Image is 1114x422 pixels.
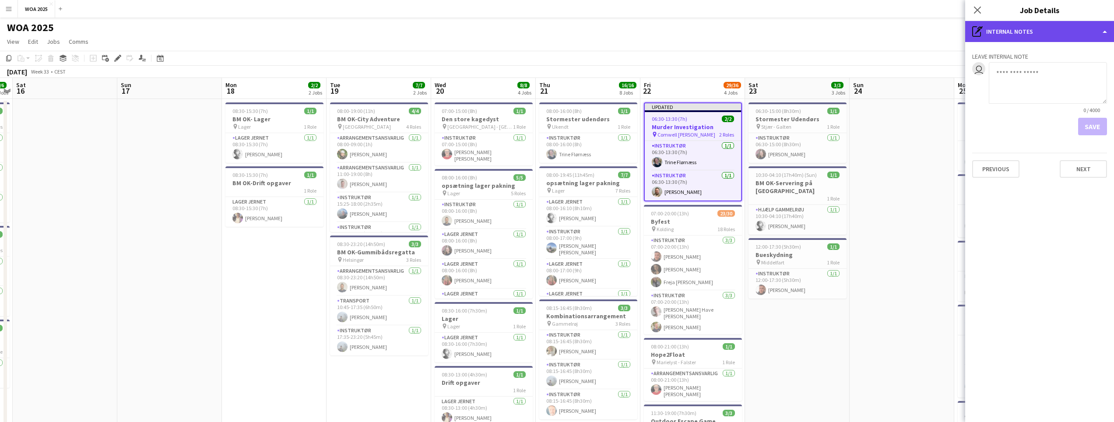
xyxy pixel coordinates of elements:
[756,172,817,178] span: 10:30-04:10 (17h40m) (Sun)
[965,179,1010,186] span: 08:05-15:00 (6h55m)
[965,406,1010,413] span: 13:30-20:00 (6h30m)
[958,141,1056,171] app-card-role: Instruktør1/106:00-18:30 (12h30m)[PERSON_NAME]
[435,302,533,362] div: 08:30-16:00 (7h30m)1/1Lager Lager1 RoleLager Jernet1/108:30-16:00 (7h30m)[PERSON_NAME]
[539,227,637,259] app-card-role: Instruktør1/108:00-17:00 (9h)[PERSON_NAME] [PERSON_NAME]
[413,89,427,96] div: 2 Jobs
[749,251,847,259] h3: Bueskydning
[644,351,742,359] h3: Hope2Float
[65,36,92,47] a: Comms
[749,238,847,299] app-job-card: 12:00-17:30 (5h30m)1/1Bueskydning Middelfart1 RoleInstruktør1/112:00-17:30 (5h30m)[PERSON_NAME]
[723,343,735,350] span: 1/1
[539,197,637,227] app-card-role: Lager Jernet1/108:00-16:10 (8h10m)[PERSON_NAME]
[330,236,428,355] div: 08:30-23:20 (14h50m)3/3BM OK-Gummibådsregatta Helsingør3 RolesArrangementsansvarlig1/108:30-23:20...
[652,116,687,122] span: 06:30-13:30 (7h)
[619,82,636,88] span: 16/16
[657,131,715,138] span: Comwell [PERSON_NAME]
[447,190,460,197] span: Lager
[539,259,637,289] app-card-role: Lager Jernet1/108:00-17:00 (9h)[PERSON_NAME]
[615,320,630,327] span: 3 Roles
[651,410,696,416] span: 11:30-19:00 (7h30m)
[435,333,533,362] app-card-role: Lager Jernet1/108:30-16:00 (7h30m)[PERSON_NAME]
[761,259,784,266] span: Middelfart
[447,123,513,130] span: [GEOGRAPHIC_DATA] - [GEOGRAPHIC_DATA]
[958,317,1056,325] h3: Sæbekasse Grand Prix
[958,365,1056,397] app-card-role: Instruktør1/108:30-21:30 (13h)[PERSON_NAME] [PERSON_NAME]
[29,68,51,75] span: Week 33
[330,266,428,296] app-card-role: Arrangementsansvarlig1/108:30-23:20 (14h50m)[PERSON_NAME]
[225,197,323,227] app-card-role: Lager Jernet1/108:30-15:30 (7h)[PERSON_NAME]
[238,123,251,130] span: Lager
[618,123,630,130] span: 1 Role
[827,108,840,114] span: 1/1
[722,359,735,366] span: 1 Role
[717,210,735,217] span: 23/30
[552,123,569,130] span: Ukendt
[958,81,969,89] span: Mon
[827,123,840,130] span: 1 Role
[756,108,801,114] span: 06:30-15:00 (8h30m)
[965,310,1003,316] span: 08:30-21:30 (13h)
[546,108,582,114] span: 08:00-16:00 (8h)
[54,68,66,75] div: CEST
[435,133,533,165] app-card-role: Instruktør1/107:00-15:00 (8h)[PERSON_NAME] [PERSON_NAME]
[513,323,526,330] span: 1 Role
[513,307,526,314] span: 1/1
[958,102,1056,171] app-job-card: 06:00-18:30 (12h30m)1/1Kommunikaos med facilitering [PERSON_NAME] Badehotel - [GEOGRAPHIC_DATA]1 ...
[513,387,526,394] span: 1 Role
[538,86,550,96] span: 21
[827,172,840,178] span: 1/1
[552,320,578,327] span: Gammelrøj
[435,200,533,229] app-card-role: Instruktør1/108:00-16:00 (8h)[PERSON_NAME]
[539,299,637,419] app-job-card: 08:15-16:45 (8h30m)3/3Kombinationsarrangement Gammelrøj3 RolesInstruktør1/108:15-16:45 (8h30m)[PE...
[546,172,594,178] span: 08:00-19:45 (11h45m)
[749,115,847,123] h3: Stormester Udendørs
[644,291,742,348] app-card-role: Instruktør3/307:00-20:00 (13h)[PERSON_NAME] Have [PERSON_NAME] [PERSON_NAME][PERSON_NAME]
[225,115,323,123] h3: BM OK- Lager
[447,323,460,330] span: Lager
[965,108,1013,114] span: 06:00-18:30 (12h30m)
[972,160,1019,178] button: Previous
[644,369,742,401] app-card-role: Arrangementsansvarlig1/108:00-21:00 (13h)[PERSON_NAME] [PERSON_NAME]
[717,226,735,232] span: 18 Roles
[618,305,630,311] span: 3/3
[343,257,364,263] span: Helsingør
[958,305,1056,397] div: 08:30-21:30 (13h)2/2Sæbekasse Grand Prix Bautahøj - Jægerspris2 RolesInstruktør1/108:30-21:30 (13...
[343,123,391,130] span: [GEOGRAPHIC_DATA]
[958,271,1056,301] app-card-role: Lager Jernet1/108:30-16:00 (7h30m)[PERSON_NAME]
[329,86,340,96] span: 19
[442,307,487,314] span: 08:30-16:00 (7h30m)
[119,86,131,96] span: 17
[644,236,742,291] app-card-role: Instruktør3/307:00-20:00 (13h)[PERSON_NAME][PERSON_NAME]Freja [PERSON_NAME]
[435,169,533,299] app-job-card: 08:00-16:00 (8h)5/5opsætning lager pakning Lager5 RolesInstruktør1/108:00-16:00 (8h)[PERSON_NAME]...
[958,253,1056,261] h3: Drift opgaver
[852,86,864,96] span: 24
[330,115,428,123] h3: BM OK-City Adventure
[749,166,847,235] div: 10:30-04:10 (17h40m) (Sun)1/1BM OK-Servering på [GEOGRAPHIC_DATA]1 RoleHjælp Gammelrøj1/110:30-04...
[539,166,637,296] div: 08:00-19:45 (11h45m)7/7opsætning lager pakning Lager7 RolesLager Jernet1/108:00-16:10 (8h10m)[PER...
[827,259,840,266] span: 1 Role
[827,195,840,202] span: 1 Role
[25,36,42,47] a: Edit
[657,226,674,232] span: Kolding
[539,390,637,419] app-card-role: Instruktør1/108:15-16:45 (8h30m)[PERSON_NAME]
[511,190,526,197] span: 5 Roles
[761,123,791,130] span: Stjær - Galten
[643,86,651,96] span: 22
[435,315,533,323] h3: Lager
[330,133,428,163] app-card-role: Arrangementsansvarlig1/108:00-09:00 (1h)[PERSON_NAME]
[330,326,428,355] app-card-role: Instruktør1/117:35-23:20 (5h45m)[PERSON_NAME]
[435,102,533,165] app-job-card: 07:00-15:00 (8h)1/1Den store kagedyst [GEOGRAPHIC_DATA] - [GEOGRAPHIC_DATA]1 RoleInstruktør1/107:...
[958,115,1056,131] h3: Kommunikaos med facilitering
[304,108,316,114] span: 1/1
[965,246,1010,253] span: 08:30-16:00 (7h30m)
[618,108,630,114] span: 1/1
[337,108,375,114] span: 08:00-19:00 (11h)
[972,53,1107,60] h3: Leave internal note
[644,338,742,401] app-job-card: 08:00-21:00 (13h)1/1Hope2Float Marielyst - Falster1 RoleArrangementsansvarlig1/108:00-21:00 (13h)...
[330,222,428,255] app-card-role: Instruktør1/115:25-18:00 (2h35m)
[724,82,741,88] span: 29/36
